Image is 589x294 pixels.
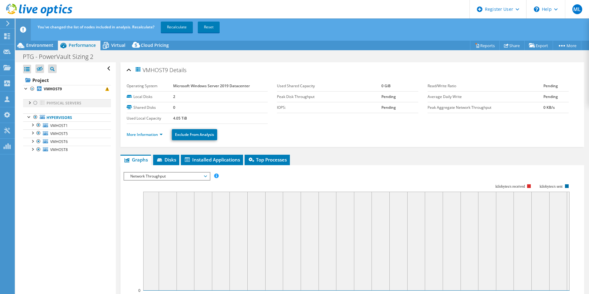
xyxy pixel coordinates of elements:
[23,129,111,137] a: VMHOST5
[26,42,53,48] span: Environment
[534,6,539,12] svg: \n
[127,94,173,100] label: Local Disks
[277,104,381,111] label: IOPS:
[543,105,555,110] b: 0 KB/s
[428,83,544,89] label: Read/Write Ratio
[381,83,391,88] b: 0 GiB
[184,157,240,163] span: Installed Applications
[172,129,217,140] a: Exclude From Analysis
[173,83,250,88] b: Microsoft Windows Server 2019 Datacenter
[428,94,544,100] label: Average Daily Write
[23,75,111,85] a: Project
[23,113,111,121] a: Hypervisors
[277,83,381,89] label: Used Shared Capacity
[248,157,287,163] span: Top Processes
[540,184,563,189] text: kilobytes/s sent
[543,83,558,88] b: Pending
[124,157,148,163] span: Graphs
[127,132,163,137] a: More Information
[50,139,68,144] span: VMHOST6
[495,184,525,189] text: kilobytes/s received
[553,41,581,50] a: More
[428,104,544,111] label: Peak Aggregate Network Throughput
[111,42,125,48] span: Virtual
[50,131,68,136] span: VMHOST5
[44,86,62,92] b: VMHOST9
[156,157,176,163] span: Disks
[38,24,154,30] span: You've changed the list of nodes included in analysis. Recalculate?
[138,288,140,293] text: 0
[23,121,111,129] a: VMHOST1
[50,123,68,128] span: VMHOST1
[524,41,553,50] a: Export
[381,94,396,99] b: Pending
[499,41,525,50] a: Share
[470,41,500,50] a: Reports
[127,173,206,180] span: Network Throughput
[572,4,582,14] span: ML
[23,99,111,107] a: Physical Servers
[135,66,168,73] span: VMHOST9
[23,146,111,154] a: VMHOST8
[173,94,175,99] b: 2
[127,104,173,111] label: Shared Disks
[141,42,169,48] span: Cloud Pricing
[161,22,193,33] a: Recalculate
[173,116,187,121] b: 4.05 TiB
[127,115,173,121] label: Used Local Capacity
[20,53,103,60] h1: PTG - PowerVault Sizing 2
[169,66,186,74] span: Details
[277,94,381,100] label: Peak Disk Throughput
[381,105,396,110] b: Pending
[173,105,175,110] b: 0
[69,42,96,48] span: Performance
[50,147,68,152] span: VMHOST8
[23,85,111,93] a: VMHOST9
[23,138,111,146] a: VMHOST6
[198,22,220,33] a: Reset
[127,83,173,89] label: Operating System
[543,94,558,99] b: Pending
